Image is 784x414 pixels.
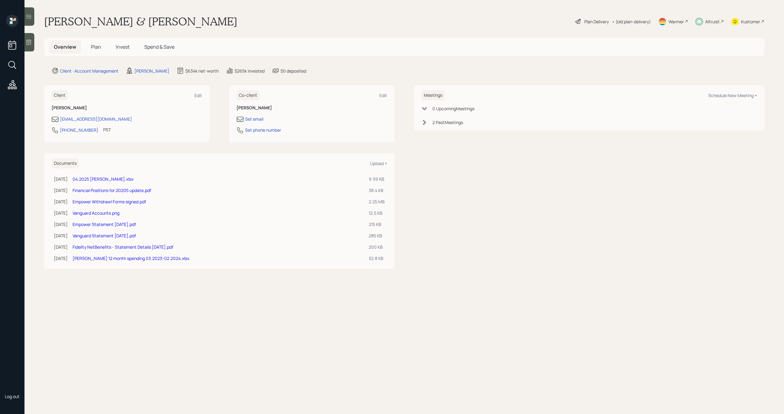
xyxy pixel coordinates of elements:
[54,255,68,262] div: [DATE]
[379,92,387,98] div: Edit
[369,198,385,205] div: 2.25 MB
[54,176,68,182] div: [DATE]
[54,221,68,228] div: [DATE]
[60,116,132,122] div: [EMAIL_ADDRESS][DOMAIN_NAME]
[369,232,385,239] div: 285 KB
[236,90,260,100] h6: Co-client
[134,68,169,74] div: [PERSON_NAME]
[741,18,760,25] div: Kustomer
[612,18,651,25] div: • (old plan-delivery)
[370,160,387,166] div: Upload +
[432,105,474,112] div: 0 Upcoming Meeting s
[144,43,175,50] span: Spend & Save
[705,18,720,25] div: Altruist
[236,105,387,111] h6: [PERSON_NAME]
[708,92,757,98] div: Schedule New Meeting +
[245,127,281,133] div: Set phone number
[73,233,136,239] a: Vanguard Statement [DATE].pdf
[432,119,463,126] div: 2 Past Meeting s
[281,68,306,74] div: $0 deposited
[54,232,68,239] div: [DATE]
[6,374,18,386] img: michael-russo-headshot.png
[245,116,263,122] div: Set email
[584,18,609,25] div: Plan Delivery
[369,210,385,216] div: 12.5 KB
[73,210,119,216] a: Vanguard Accounts.png
[60,127,98,133] div: [PHONE_NUMBER]
[54,198,68,205] div: [DATE]
[44,15,237,28] h1: [PERSON_NAME] & [PERSON_NAME]
[5,393,20,399] div: Log out
[369,176,385,182] div: 9.99 KB
[73,176,134,182] a: 04.2025 [PERSON_NAME].xlsx
[369,221,385,228] div: 215 KB
[73,244,173,250] a: Fidelity NetBenefits - Statement Details [DATE].pdf
[54,43,76,50] span: Overview
[103,126,111,133] div: PST
[51,105,202,111] h6: [PERSON_NAME]
[185,68,219,74] div: $634k net-worth
[369,187,385,194] div: 38.4 KB
[54,187,68,194] div: [DATE]
[421,90,445,100] h6: Meetings
[73,199,146,205] a: Empower Withdrawl Forms signed.pdf
[235,68,265,74] div: $265k invested
[51,158,79,168] h6: Documents
[51,90,68,100] h6: Client
[91,43,101,50] span: Plan
[73,221,136,227] a: Empower Statement [DATE].pdf
[60,68,119,74] div: Client · Account Management
[194,92,202,98] div: Edit
[116,43,130,50] span: Invest
[54,244,68,250] div: [DATE]
[73,255,189,261] a: [PERSON_NAME] 12 month spending 03.2023-02.2024.xlsx
[369,244,385,250] div: 200 KB
[669,18,684,25] div: Warmer
[369,255,385,262] div: 32.8 KB
[54,210,68,216] div: [DATE]
[73,187,151,193] a: Financial Positions for 20205 update.pdf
